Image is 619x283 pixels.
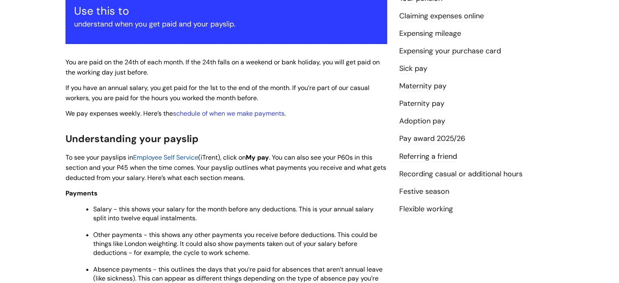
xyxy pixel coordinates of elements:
[93,230,377,257] span: Other payments - this shows any other payments you receive before deductions. This could be thing...
[246,153,269,162] span: My pay
[399,99,444,109] a: Paternity pay
[66,109,140,118] span: We pay expenses weekly
[66,109,286,118] span: . Here’s the .
[399,64,427,74] a: Sick pay
[173,109,284,118] a: schedule of when we make payments
[399,169,523,180] a: Recording casual or additional hours
[399,81,446,92] a: Maternity pay
[399,116,445,127] a: Adoption pay
[198,153,246,162] span: (iTrent), click on
[399,46,501,57] a: Expensing your purchase card
[66,153,386,182] span: . You can also see your P60s in this section and your P45 when the time comes. Your payslip outli...
[66,132,199,145] span: Understanding your payslip
[399,151,457,162] a: Referring a friend
[399,134,465,144] a: Pay award 2025/26
[399,11,484,22] a: Claiming expenses online
[66,189,98,197] span: Payments
[93,205,374,222] span: Salary - this shows your salary for the month before any deductions. This is your annual salary s...
[66,153,133,162] span: To see your payslips in
[74,18,378,31] p: understand when you get paid and your payslip.
[74,4,378,18] h3: Use this to
[66,83,370,102] span: If you have an annual salary, you get paid for the 1st to the end of the month. If you’re part of...
[399,29,461,39] a: Expensing mileage
[66,58,380,77] span: You are paid on the 24th of each month. If the 24th falls on a weekend or bank holiday, you will ...
[133,153,198,162] a: Employee Self Service
[399,186,449,197] a: Festive season
[399,204,453,215] a: Flexible working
